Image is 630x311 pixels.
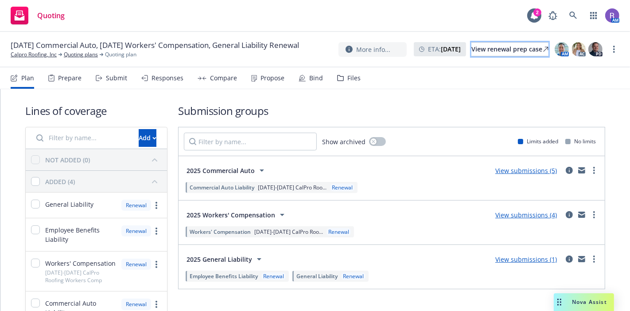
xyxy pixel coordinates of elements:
[121,299,151,310] div: Renewal
[64,51,98,59] a: Quoting plans
[151,299,162,310] a: more
[518,138,558,145] div: Limits added
[609,44,619,55] a: more
[45,177,75,186] div: ADDED (4)
[121,225,151,236] div: Renewal
[184,133,317,150] input: Filter by name...
[21,75,34,82] div: Plan
[555,42,569,56] img: photo
[187,255,252,264] span: 2025 General Liability
[576,254,587,264] a: mail
[356,45,390,54] span: More info...
[45,153,162,167] button: NOT ADDED (0)
[261,272,286,280] div: Renewal
[564,254,575,264] a: circleInformation
[152,75,183,82] div: Responses
[576,209,587,220] a: mail
[338,42,407,57] button: More info...
[31,129,133,147] input: Filter by name...
[11,40,299,51] span: [DATE] Commercial Auto, [DATE] Workers' Compensation, General Liability Renewal
[565,138,596,145] div: No limits
[45,174,162,189] button: ADDED (4)
[45,155,90,165] div: NOT ADDED (0)
[588,42,603,56] img: photo
[428,44,461,54] span: ETA :
[341,272,366,280] div: Renewal
[184,250,267,268] button: 2025 General Liability
[37,12,65,19] span: Quoting
[45,200,93,209] span: General Liability
[121,200,151,211] div: Renewal
[106,75,127,82] div: Submit
[45,225,116,244] span: Employee Benefits Liability
[151,259,162,270] a: more
[261,75,284,82] div: Propose
[178,103,605,118] h1: Submission groups
[139,130,156,146] div: Add
[495,255,557,264] a: View submissions (1)
[572,298,607,306] span: Nova Assist
[139,129,156,147] button: Add
[105,51,136,59] span: Quoting plan
[7,3,68,28] a: Quoting
[327,228,351,236] div: Renewal
[572,42,586,56] img: photo
[254,228,323,236] span: [DATE]-[DATE] CalPro Roo...
[441,45,461,53] strong: [DATE]
[589,254,599,264] a: more
[190,228,251,236] span: Workers' Compensation
[210,75,237,82] div: Compare
[184,161,270,179] button: 2025 Commercial Auto
[471,42,548,56] a: View renewal prep case
[121,259,151,270] div: Renewal
[585,7,603,24] a: Switch app
[554,293,565,311] div: Drag to move
[330,184,354,191] div: Renewal
[190,272,258,280] span: Employee Benefits Liability
[296,272,338,280] span: General Liability
[151,200,162,211] a: more
[184,206,290,224] button: 2025 Workers' Compensation
[564,165,575,176] a: circleInformation
[495,211,557,219] a: View submissions (4)
[589,209,599,220] a: more
[471,43,548,56] div: View renewal prep case
[25,103,167,118] h1: Lines of coverage
[58,75,82,82] div: Prepare
[258,184,327,191] span: [DATE]-[DATE] CalPro Roo...
[45,269,116,284] span: [DATE]-[DATE] CalPro Roofing Workers Comp
[347,75,361,82] div: Files
[187,166,255,175] span: 2025 Commercial Auto
[554,293,614,311] button: Nova Assist
[11,51,57,59] a: Calpro Roofing, Inc
[309,75,323,82] div: Bind
[190,184,254,191] span: Commercial Auto Liability
[589,165,599,176] a: more
[576,165,587,176] a: mail
[151,226,162,236] a: more
[187,210,275,220] span: 2025 Workers' Compensation
[564,209,575,220] a: circleInformation
[564,7,582,24] a: Search
[322,137,366,146] span: Show archived
[533,8,541,16] div: 2
[544,7,562,24] a: Report a Bug
[45,259,116,268] span: Workers' Compensation
[495,166,557,175] a: View submissions (5)
[605,8,619,23] img: photo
